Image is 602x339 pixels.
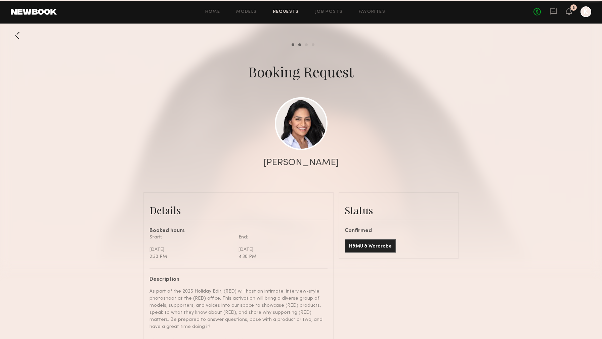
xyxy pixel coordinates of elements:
div: Confirmed [345,228,453,234]
div: Details [149,203,328,217]
div: 4:30 PM [239,253,322,260]
div: End: [239,234,322,241]
a: Requests [273,10,299,14]
div: Booked hours [149,228,328,234]
a: Favorites [359,10,385,14]
a: Job Posts [315,10,343,14]
div: 2:30 PM [149,253,233,260]
div: Booking Request [248,62,354,81]
a: K [580,6,591,17]
div: 3 [573,6,575,10]
div: [PERSON_NAME] [263,158,339,167]
div: Start: [149,234,233,241]
div: Status [345,203,453,217]
div: Description [149,277,322,282]
button: H&MU & Wardrobe [345,239,396,253]
div: [DATE] [239,246,322,253]
a: Models [236,10,257,14]
div: [DATE] [149,246,233,253]
a: Home [205,10,220,14]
